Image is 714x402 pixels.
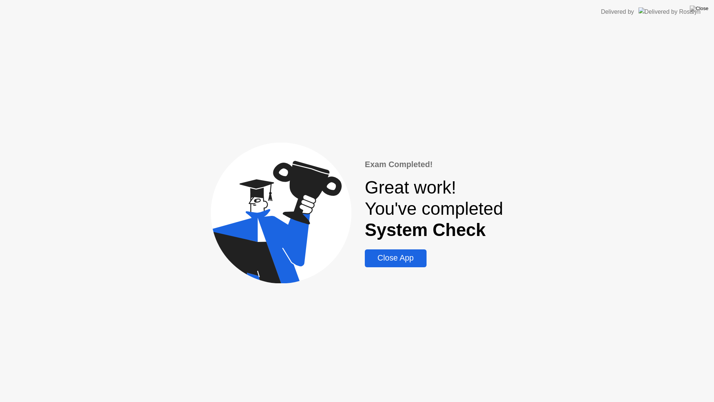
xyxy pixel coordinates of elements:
[690,6,708,12] img: Close
[365,249,426,267] button: Close App
[367,253,424,263] div: Close App
[639,7,701,16] img: Delivered by Rosalyn
[365,159,503,170] div: Exam Completed!
[365,177,503,240] div: Great work! You've completed
[601,7,634,16] div: Delivered by
[365,220,486,240] b: System Check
